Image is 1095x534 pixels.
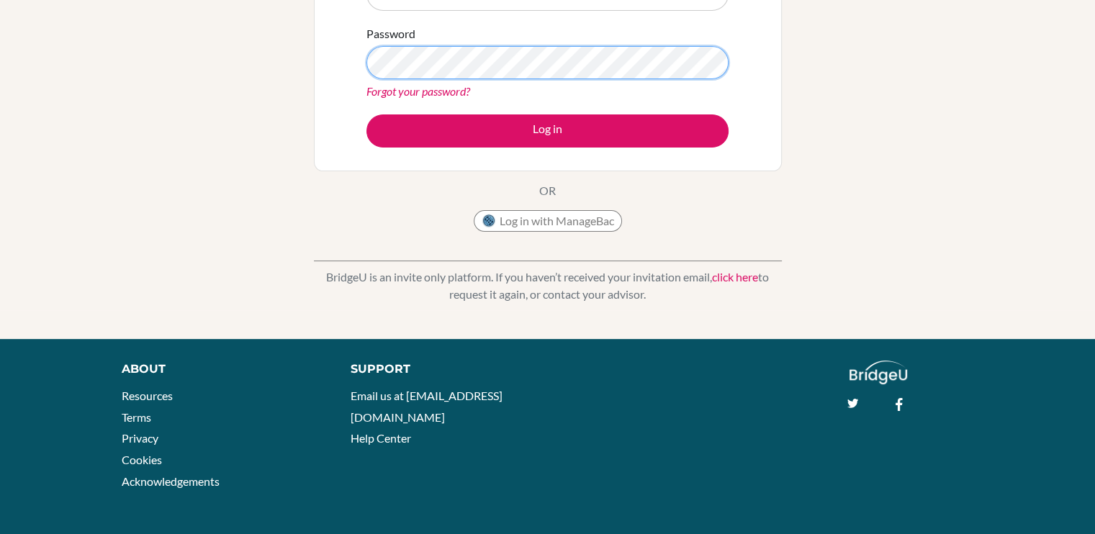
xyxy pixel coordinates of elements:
a: Forgot your password? [366,84,470,98]
a: Email us at [EMAIL_ADDRESS][DOMAIN_NAME] [351,389,503,424]
p: BridgeU is an invite only platform. If you haven’t received your invitation email, to request it ... [314,268,782,303]
label: Password [366,25,415,42]
p: OR [539,182,556,199]
a: Cookies [122,453,162,466]
a: Terms [122,410,151,424]
a: Resources [122,389,173,402]
button: Log in with ManageBac [474,210,622,232]
a: Acknowledgements [122,474,220,488]
a: Privacy [122,431,158,445]
a: click here [712,270,758,284]
a: Help Center [351,431,411,445]
div: Support [351,361,532,378]
img: logo_white@2x-f4f0deed5e89b7ecb1c2cc34c3e3d731f90f0f143d5ea2071677605dd97b5244.png [850,361,908,384]
div: About [122,361,318,378]
button: Log in [366,114,729,148]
